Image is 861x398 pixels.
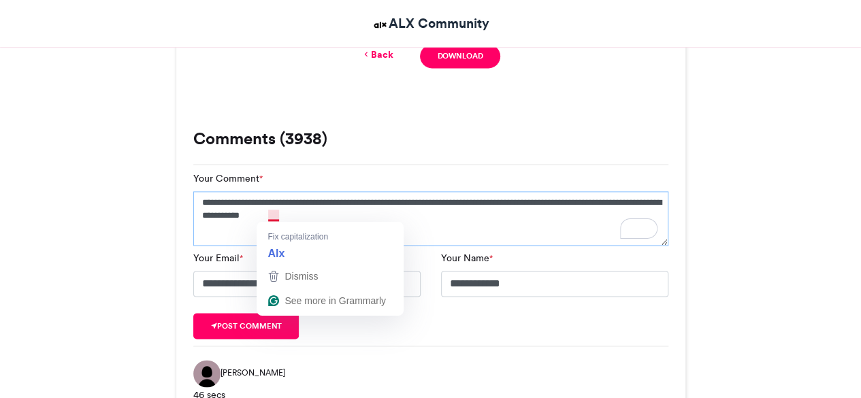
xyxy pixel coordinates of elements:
a: Back [361,48,393,62]
button: Post comment [193,313,299,339]
img: Cecilia [193,360,221,387]
label: Your Name [441,251,493,265]
label: Your Comment [193,171,263,186]
a: Download [420,44,500,68]
a: ALX Community [372,14,489,33]
span: [PERSON_NAME] [221,367,285,379]
img: ALX Community [372,16,389,33]
label: Your Email [193,251,243,265]
h3: Comments (3938) [193,131,668,147]
textarea: To enrich screen reader interactions, please activate Accessibility in Grammarly extension settings [193,191,668,246]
